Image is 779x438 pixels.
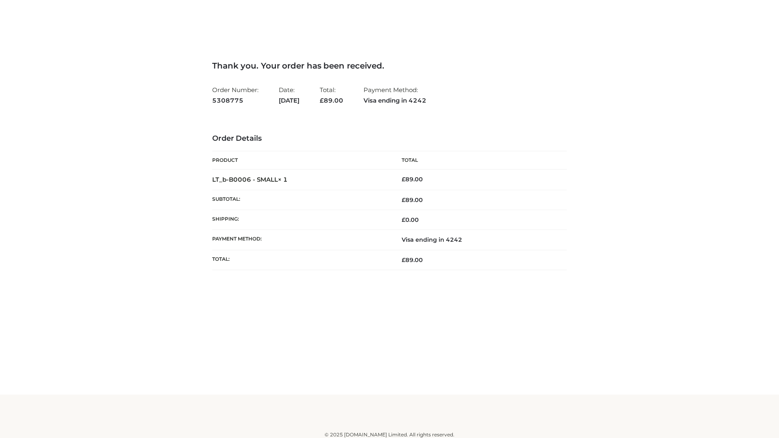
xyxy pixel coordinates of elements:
span: £ [320,97,324,104]
strong: [DATE] [279,95,299,106]
span: £ [402,256,405,264]
th: Payment method: [212,230,389,250]
span: 89.00 [402,256,423,264]
span: £ [402,216,405,223]
td: Visa ending in 4242 [389,230,567,250]
h3: Order Details [212,134,567,143]
bdi: 0.00 [402,216,419,223]
li: Total: [320,83,343,107]
th: Total: [212,250,389,270]
th: Shipping: [212,210,389,230]
strong: 5308775 [212,95,258,106]
h3: Thank you. Your order has been received. [212,61,567,71]
th: Product [212,151,389,170]
bdi: 89.00 [402,176,423,183]
th: Subtotal: [212,190,389,210]
strong: LT_b-B0006 - SMALL [212,176,288,183]
strong: Visa ending in 4242 [364,95,426,106]
li: Date: [279,83,299,107]
li: Payment Method: [364,83,426,107]
span: £ [402,176,405,183]
li: Order Number: [212,83,258,107]
span: £ [402,196,405,204]
span: 89.00 [402,196,423,204]
span: 89.00 [320,97,343,104]
strong: × 1 [278,176,288,183]
th: Total [389,151,567,170]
